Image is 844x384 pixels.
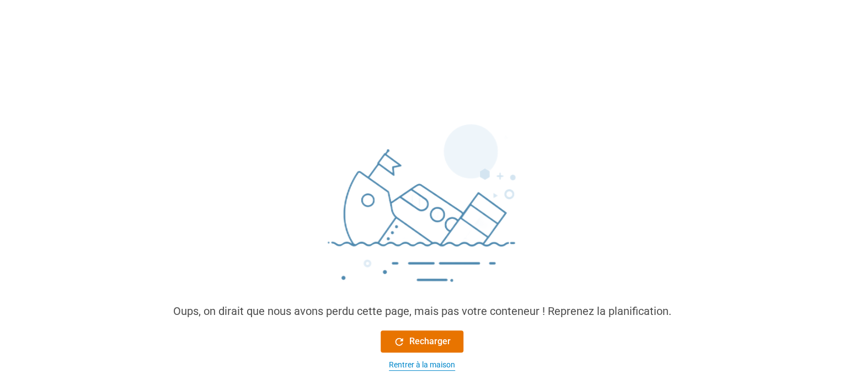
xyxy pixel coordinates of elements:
font: Oups, on dirait que nous avons perdu cette page, mais pas votre conteneur ! Reprenez la planifica... [173,304,671,318]
font: Rentrer à la maison [389,360,455,369]
button: Recharger [381,330,463,353]
button: Rentrer à la maison [381,359,463,371]
img: sinking_ship.png [257,119,587,303]
font: Recharger [409,336,451,346]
